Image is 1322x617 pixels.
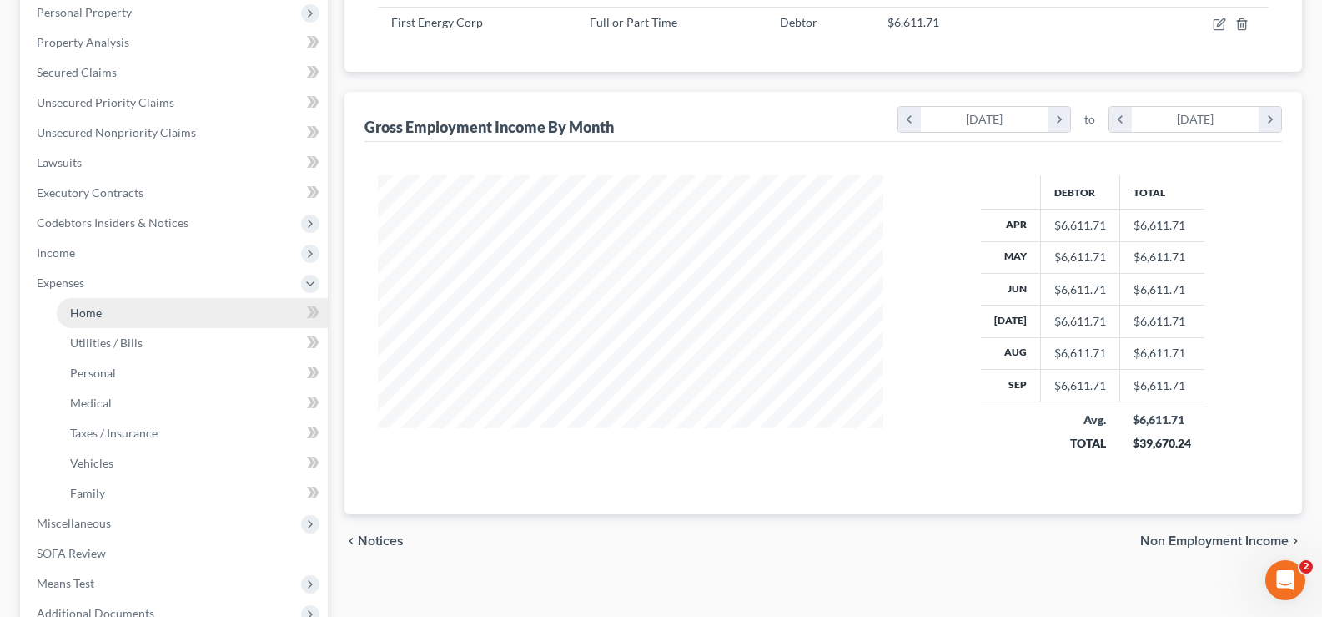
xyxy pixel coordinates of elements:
a: Unsecured Priority Claims [23,88,328,118]
div: Avg. [1053,412,1106,428]
span: Medical [70,396,112,410]
a: Medical [57,388,328,418]
span: Secured Claims [37,65,117,79]
th: Total [1119,175,1204,209]
a: Secured Claims [23,58,328,88]
span: Full or Part Time [590,15,677,29]
span: Means Test [37,576,94,590]
span: Utilities / Bills [70,336,143,350]
span: Personal Property [37,5,132,19]
div: $6,611.71 [1133,412,1191,428]
td: $6,611.71 [1119,306,1204,337]
span: $6,611.71 [887,15,939,29]
a: SOFA Review [23,539,328,569]
span: First Energy Corp [391,15,483,29]
td: $6,611.71 [1119,273,1204,305]
a: Taxes / Insurance [57,418,328,448]
span: Miscellaneous [37,516,111,530]
i: chevron_left [344,534,358,548]
span: Unsecured Priority Claims [37,95,174,109]
span: Personal [70,366,116,380]
button: chevron_left Notices [344,534,404,548]
td: $6,611.71 [1119,210,1204,241]
a: Personal [57,358,328,388]
td: $6,611.71 [1119,337,1204,369]
div: [DATE] [921,107,1048,132]
span: Lawsuits [37,155,82,169]
td: $6,611.71 [1119,241,1204,273]
span: Taxes / Insurance [70,426,158,440]
span: Non Employment Income [1140,534,1289,548]
div: $6,611.71 [1054,345,1106,362]
button: Non Employment Income chevron_right [1140,534,1302,548]
a: Utilities / Bills [57,328,328,358]
span: Codebtors Insiders & Notices [37,215,188,230]
th: Debtor [1040,175,1119,209]
span: SOFA Review [37,546,106,560]
span: Vehicles [70,456,113,470]
a: Vehicles [57,448,328,478]
span: Family [70,486,105,500]
span: Home [70,306,102,320]
i: chevron_right [1048,107,1070,132]
i: chevron_left [898,107,921,132]
span: Executory Contracts [37,185,143,200]
a: Family [57,478,328,508]
div: $39,670.24 [1133,435,1191,452]
i: chevron_right [1289,534,1302,548]
a: Unsecured Nonpriority Claims [23,118,328,148]
th: Sep [981,370,1041,402]
a: Home [57,298,328,328]
i: chevron_right [1259,107,1281,132]
span: 2 [1299,560,1313,574]
th: May [981,241,1041,273]
span: Expenses [37,276,84,290]
span: Unsecured Nonpriority Claims [37,125,196,139]
div: Gross Employment Income By Month [364,117,614,137]
div: $6,611.71 [1054,249,1106,266]
iframe: Intercom live chat [1265,560,1305,600]
td: $6,611.71 [1119,370,1204,402]
div: [DATE] [1132,107,1259,132]
a: Property Analysis [23,28,328,58]
div: $6,611.71 [1054,313,1106,330]
i: chevron_left [1109,107,1132,132]
span: Debtor [780,15,817,29]
div: TOTAL [1053,435,1106,452]
th: Jun [981,273,1041,305]
th: [DATE] [981,306,1041,337]
a: Lawsuits [23,148,328,178]
th: Aug [981,337,1041,369]
span: Notices [358,534,404,548]
div: $6,611.71 [1054,281,1106,298]
div: $6,611.71 [1054,377,1106,394]
span: to [1084,111,1095,128]
span: Income [37,245,75,260]
span: Property Analysis [37,35,129,49]
div: $6,611.71 [1054,217,1106,234]
th: Apr [981,210,1041,241]
a: Executory Contracts [23,178,328,208]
